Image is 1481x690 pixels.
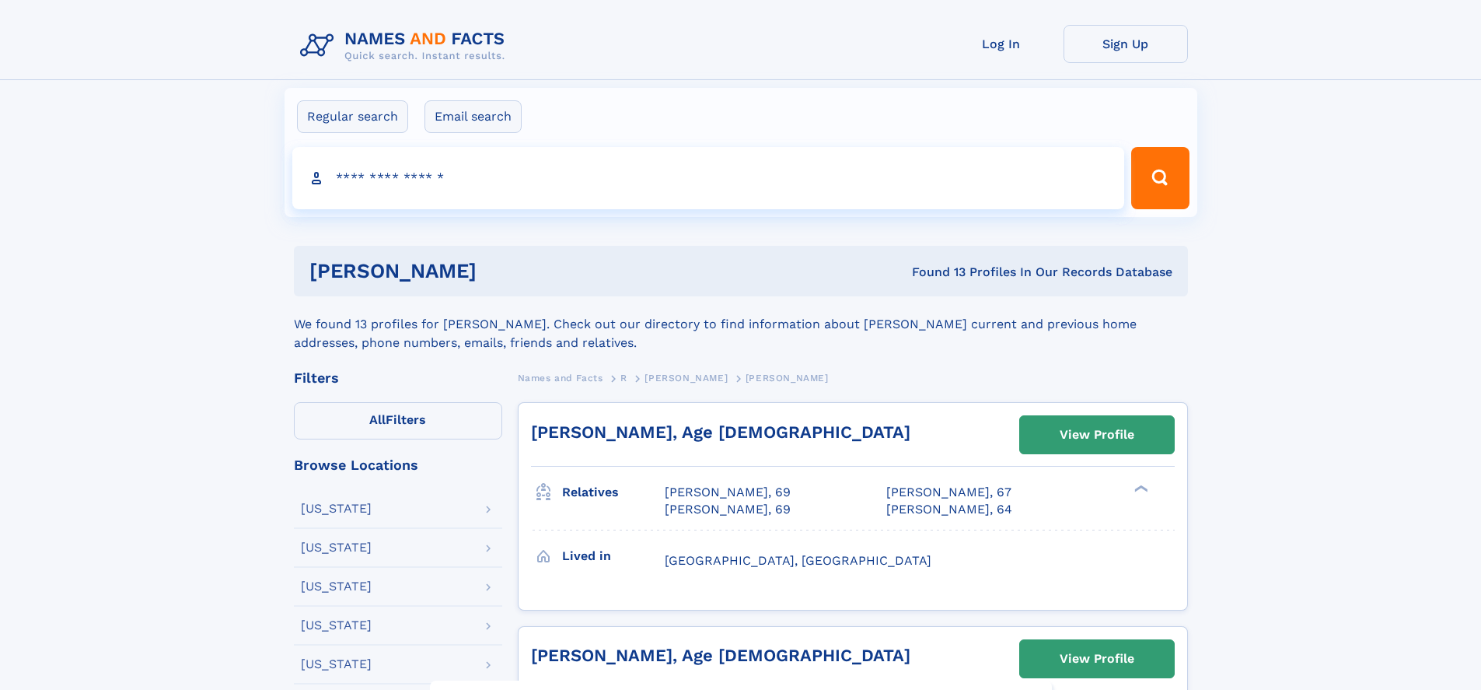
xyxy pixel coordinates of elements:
span: R [620,373,627,384]
a: R [620,368,627,387]
a: [PERSON_NAME], 67 [886,484,1011,501]
div: ❯ [1130,484,1149,494]
div: [US_STATE] [301,580,372,593]
a: Names and Facts [518,368,603,387]
a: View Profile [1020,416,1174,454]
span: [PERSON_NAME] [746,373,829,384]
img: Logo Names and Facts [294,25,518,67]
div: View Profile [1060,417,1134,453]
label: Email search [424,100,522,133]
a: Log In [939,25,1064,63]
span: [PERSON_NAME] [644,373,728,384]
label: Filters [294,402,502,440]
div: [US_STATE] [301,658,372,671]
span: [GEOGRAPHIC_DATA], [GEOGRAPHIC_DATA] [665,553,931,568]
button: Search Button [1131,147,1189,209]
div: [US_STATE] [301,503,372,515]
a: [PERSON_NAME], 69 [665,501,791,518]
a: Sign Up [1064,25,1188,63]
div: Browse Locations [294,458,502,472]
div: Found 13 Profiles In Our Records Database [694,264,1172,281]
div: View Profile [1060,641,1134,677]
div: [US_STATE] [301,619,372,632]
h3: Lived in [562,543,665,569]
h3: Relatives [562,479,665,506]
span: All [369,412,386,427]
a: [PERSON_NAME], Age [DEMOGRAPHIC_DATA] [531,646,910,665]
div: Filters [294,371,502,385]
div: We found 13 profiles for [PERSON_NAME]. Check out our directory to find information about [PERSON... [294,296,1188,352]
input: search input [292,147,1125,209]
label: Regular search [297,100,408,133]
div: [US_STATE] [301,541,372,554]
a: View Profile [1020,640,1174,678]
a: [PERSON_NAME], 64 [886,501,1012,518]
a: [PERSON_NAME] [644,368,728,387]
a: [PERSON_NAME], Age [DEMOGRAPHIC_DATA] [531,422,910,442]
h1: [PERSON_NAME] [309,261,694,281]
a: [PERSON_NAME], 69 [665,484,791,501]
